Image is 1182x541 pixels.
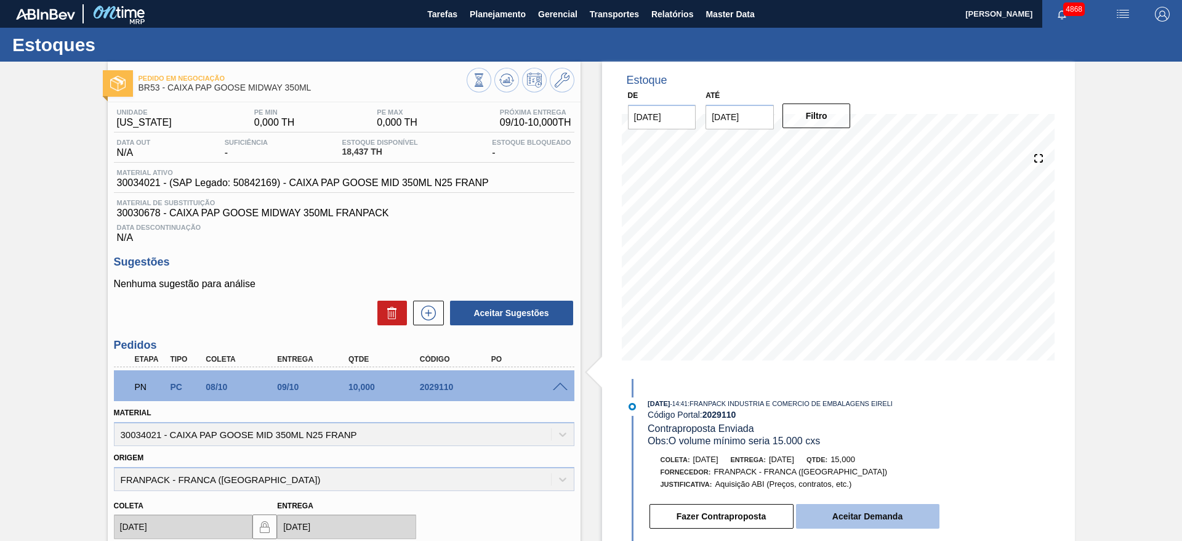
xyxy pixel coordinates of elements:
span: Data out [117,139,151,146]
p: Nenhuma sugestão para análise [114,279,574,290]
label: Coleta [114,502,143,510]
button: Programar Estoque [522,68,547,92]
div: Pedido em Negociação [132,373,169,401]
span: Próxima Entrega [500,108,571,116]
span: FRANPACK - FRANCA ([GEOGRAPHIC_DATA]) [714,467,887,476]
button: Fazer Contraproposta [649,504,794,529]
img: Ícone [110,76,126,91]
span: Estoque Disponível [342,139,418,146]
span: Qtde: [806,456,827,463]
div: Coleta [203,355,283,364]
span: [DATE] [693,455,718,464]
span: Planejamento [470,7,526,22]
span: Estoque Bloqueado [492,139,571,146]
span: Master Data [706,7,754,22]
span: Pedido em Negociação [139,75,467,82]
span: 18,437 TH [342,147,418,157]
input: dd/mm/yyyy [706,105,774,129]
span: Justificativa: [661,481,712,488]
div: Nova sugestão [407,301,444,325]
div: PO [488,355,568,364]
span: 0,000 TH [254,117,295,128]
span: Data Descontinuação [117,224,571,231]
button: Aceitar Demanda [796,504,939,529]
button: Visão Geral dos Estoques [467,68,491,92]
span: Suficiência [225,139,268,146]
div: Etapa [132,355,169,364]
span: Obs: O volume mínimo seria 15.000 cxs [648,436,820,446]
span: 09/10 - 10,000 TH [500,117,571,128]
button: Filtro [782,104,851,128]
button: Ir ao Master Data / Geral [550,68,574,92]
span: Coleta: [661,456,690,463]
img: locked [257,519,272,534]
img: TNhmsLtSVTkK8tSr43FrP2fwEKptu5GPRR3wAAAABJRU5ErkJggg== [16,9,75,20]
span: Unidade [117,108,172,116]
span: Material ativo [117,169,489,176]
span: PE MIN [254,108,295,116]
img: userActions [1116,7,1130,22]
span: Contraproposta Enviada [648,423,754,434]
p: PN [135,382,166,392]
span: Tarefas [427,7,457,22]
span: BR53 - CAIXA PAP GOOSE MIDWAY 350ML [139,83,467,92]
input: dd/mm/yyyy [277,515,416,539]
img: atual [629,403,636,410]
label: De [628,91,638,100]
span: Entrega: [731,456,766,463]
label: Entrega [277,502,313,510]
strong: 2029110 [702,410,736,420]
span: Aquisição ABI (Preços, contratos, etc.) [715,479,851,489]
span: PE MAX [377,108,417,116]
span: 0,000 TH [377,117,417,128]
div: N/A [114,219,574,243]
div: Tipo [167,355,204,364]
span: 30034021 - (SAP Legado: 50842169) - CAIXA PAP GOOSE MID 350ML N25 FRANP [117,177,489,189]
button: Atualizar Gráfico [494,68,519,92]
h3: Sugestões [114,256,574,269]
label: Até [706,91,720,100]
div: Estoque [627,74,667,87]
div: Código [417,355,497,364]
button: Aceitar Sugestões [450,301,573,325]
input: dd/mm/yyyy [628,105,696,129]
span: Material de Substituição [117,199,571,206]
span: Fornecedor: [661,468,711,476]
div: Pedido de Compra [167,382,204,392]
img: Logout [1155,7,1170,22]
label: Material [114,409,151,417]
span: : FRANPACK INDUSTRIA E COMERCIO DE EMBALAGENS EIRELI [688,400,893,407]
span: Relatórios [651,7,693,22]
input: dd/mm/yyyy [114,515,253,539]
span: - 14:41 [670,401,688,407]
div: 08/10/2025 [203,382,283,392]
div: 09/10/2025 [274,382,354,392]
span: [DATE] [648,400,670,407]
span: Transportes [590,7,639,22]
span: Gerencial [538,7,577,22]
div: Qtde [345,355,425,364]
span: [DATE] [769,455,794,464]
button: locked [252,515,277,539]
div: 2029110 [417,382,497,392]
button: Notificações [1042,6,1082,23]
div: Entrega [274,355,354,364]
h3: Pedidos [114,339,574,352]
div: - [222,139,271,158]
span: 15,000 [830,455,855,464]
div: Excluir Sugestões [371,301,407,325]
div: N/A [114,139,154,158]
div: - [489,139,574,158]
span: 4868 [1063,2,1085,16]
div: Código Portal: [648,410,940,420]
label: Origem [114,454,144,462]
h1: Estoques [12,38,231,52]
span: [US_STATE] [117,117,172,128]
div: Aceitar Sugestões [444,299,574,327]
span: 30030678 - CAIXA PAP GOOSE MIDWAY 350ML FRANPACK [117,208,571,219]
div: 10,000 [345,382,425,392]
